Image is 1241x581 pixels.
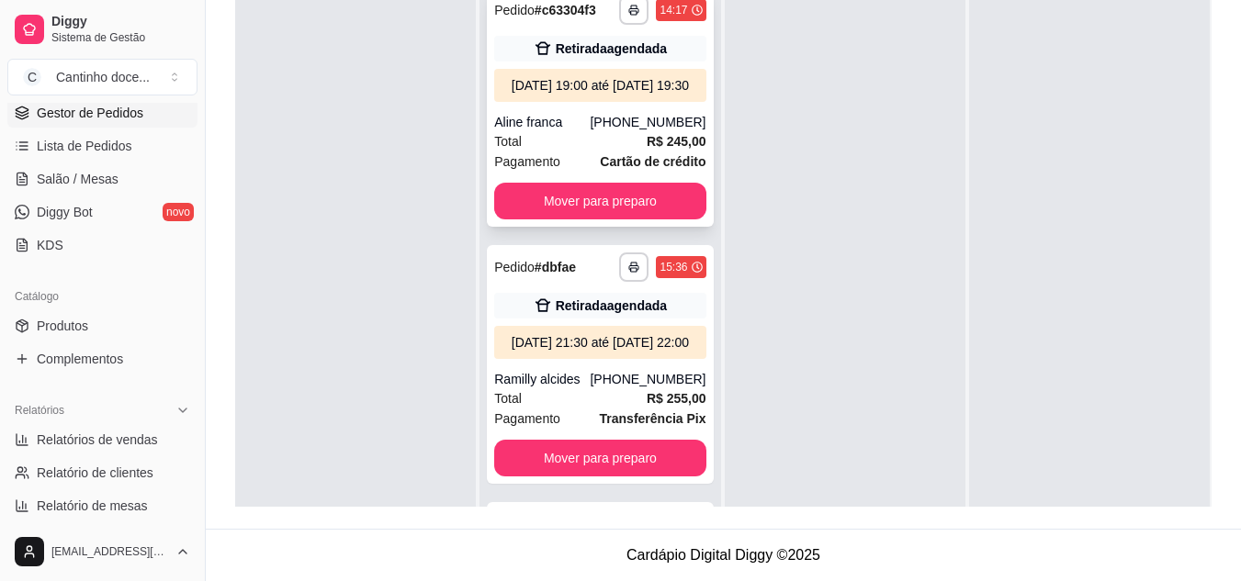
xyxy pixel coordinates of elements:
div: Cantinho doce ... [56,68,150,86]
span: Diggy Bot [37,203,93,221]
span: KDS [37,236,63,254]
span: Pagamento [494,151,560,172]
div: Retirada agendada [556,296,667,315]
footer: Cardápio Digital Diggy © 2025 [206,529,1241,581]
button: Mover para preparo [494,183,705,219]
div: 15:36 [660,260,687,274]
div: Aline franca [494,113,590,131]
span: Relatório de clientes [37,464,153,482]
button: Select a team [7,59,197,95]
a: Diggy Botnovo [7,197,197,227]
div: [DATE] 19:00 até [DATE] 19:30 [502,76,698,95]
span: Pedido [494,3,535,17]
span: Total [494,131,522,151]
span: Relatório de mesas [37,497,148,515]
strong: R$ 245,00 [647,134,706,149]
span: Pagamento [494,408,560,429]
span: Relatórios [15,403,64,418]
span: [EMAIL_ADDRESS][DOMAIN_NAME] [51,544,168,559]
strong: R$ 255,00 [647,391,706,406]
div: [DATE] 21:30 até [DATE] 22:00 [502,333,698,352]
button: Mover para preparo [494,440,705,476]
strong: Transferência Pix [600,411,706,426]
div: 14:17 [660,3,687,17]
a: KDS [7,230,197,260]
a: Gestor de Pedidos [7,98,197,128]
a: Salão / Mesas [7,164,197,194]
span: Total [494,388,522,408]
span: Relatórios de vendas [37,430,158,449]
span: Salão / Mesas [37,170,118,188]
span: Produtos [37,317,88,335]
strong: # c63304f3 [535,3,596,17]
div: [PHONE_NUMBER] [590,370,705,388]
div: [PHONE_NUMBER] [590,113,705,131]
span: Diggy [51,14,190,30]
a: Produtos [7,311,197,341]
a: Relatórios de vendas [7,425,197,454]
div: Retirada agendada [556,39,667,58]
a: Relatório de mesas [7,491,197,520]
span: Lista de Pedidos [37,137,132,155]
a: Lista de Pedidos [7,131,197,161]
span: Gestor de Pedidos [37,104,143,122]
button: [EMAIL_ADDRESS][DOMAIN_NAME] [7,530,197,574]
div: Ramilly alcides [494,370,590,388]
span: Pedido [494,260,535,274]
strong: # dbfae [535,260,576,274]
span: Sistema de Gestão [51,30,190,45]
strong: Cartão de crédito [600,154,705,169]
a: DiggySistema de Gestão [7,7,197,51]
span: C [23,68,41,86]
a: Relatório de clientes [7,458,197,487]
div: Catálogo [7,282,197,311]
a: Complementos [7,344,197,374]
span: Complementos [37,350,123,368]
